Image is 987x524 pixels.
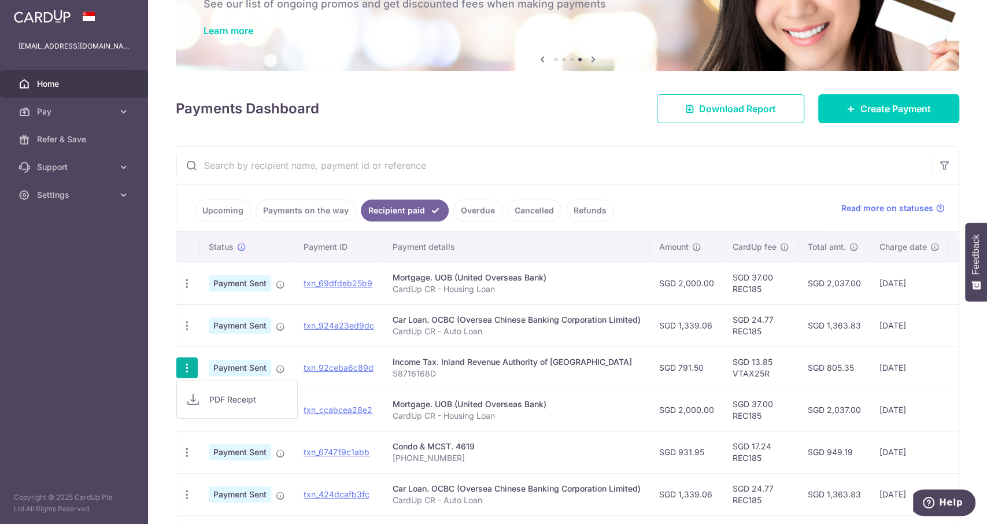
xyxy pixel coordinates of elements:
[650,346,723,389] td: SGD 791.50
[965,223,987,301] button: Feedback - Show survey
[699,102,776,116] span: Download Report
[870,473,949,515] td: [DATE]
[723,473,799,515] td: SGD 24.77 REC185
[176,98,319,119] h4: Payments Dashboard
[799,346,870,389] td: SGD 805.35
[723,262,799,304] td: SGD 37.00 REC185
[841,202,933,214] span: Read more on statuses
[723,431,799,473] td: SGD 17.24 REC185
[383,232,650,262] th: Payment details
[733,241,777,253] span: CardUp fee
[723,389,799,431] td: SGD 37.00 REC185
[393,326,641,337] p: CardUp CR - Auto Loan
[870,431,949,473] td: [DATE]
[841,202,945,214] a: Read more on statuses
[304,363,374,372] a: txn_92ceba6c89d
[659,241,689,253] span: Amount
[19,40,130,52] p: [EMAIL_ADDRESS][DOMAIN_NAME]
[209,486,271,503] span: Payment Sent
[209,444,271,460] span: Payment Sent
[650,262,723,304] td: SGD 2,000.00
[913,489,975,518] iframe: Opens a widget where you can find more information
[209,360,271,376] span: Payment Sent
[879,241,927,253] span: Charge date
[209,318,271,334] span: Payment Sent
[723,346,799,389] td: SGD 13.85 VTAX25R
[304,278,372,288] a: txn_69dfdeb25b9
[870,389,949,431] td: [DATE]
[37,106,113,117] span: Pay
[393,452,641,464] p: [PHONE_NUMBER]
[453,200,502,222] a: Overdue
[361,200,449,222] a: Recipient paid
[304,405,372,415] a: txn_ccabcea28e2
[808,241,846,253] span: Total amt.
[393,314,641,326] div: Car Loan. OCBC (Oversea Chinese Banking Corporation Limited)
[393,356,641,368] div: Income Tax. Inland Revenue Authority of [GEOGRAPHIC_DATA]
[393,495,641,506] p: CardUp CR - Auto Loan
[209,275,271,291] span: Payment Sent
[304,320,374,330] a: txn_924a23ed9dc
[37,78,113,90] span: Home
[393,398,641,410] div: Mortgage. UOB (United Overseas Bank)
[723,304,799,346] td: SGD 24.77 REC185
[209,241,234,253] span: Status
[799,389,870,431] td: SGD 2,037.00
[294,232,383,262] th: Payment ID
[393,368,641,379] p: S8716168D
[657,94,804,123] a: Download Report
[799,473,870,515] td: SGD 1,363.83
[566,200,614,222] a: Refunds
[176,147,931,184] input: Search by recipient name, payment id or reference
[393,410,641,422] p: CardUp CR - Housing Loan
[818,94,959,123] a: Create Payment
[870,262,949,304] td: [DATE]
[14,9,71,23] img: CardUp
[304,489,369,499] a: txn_424dcafb3fc
[304,447,369,457] a: txn_674719c1abb
[860,102,931,116] span: Create Payment
[799,304,870,346] td: SGD 1,363.83
[971,234,981,275] span: Feedback
[195,200,251,222] a: Upcoming
[799,431,870,473] td: SGD 949.19
[256,200,356,222] a: Payments on the way
[507,200,561,222] a: Cancelled
[204,25,253,36] a: Learn more
[870,304,949,346] td: [DATE]
[650,431,723,473] td: SGD 931.95
[650,304,723,346] td: SGD 1,339.06
[393,441,641,452] div: Condo & MCST. 4619
[393,283,641,295] p: CardUp CR - Housing Loan
[37,161,113,173] span: Support
[870,346,949,389] td: [DATE]
[393,483,641,495] div: Car Loan. OCBC (Oversea Chinese Banking Corporation Limited)
[37,134,113,145] span: Refer & Save
[393,272,641,283] div: Mortgage. UOB (United Overseas Bank)
[799,262,870,304] td: SGD 2,037.00
[37,189,113,201] span: Settings
[650,389,723,431] td: SGD 2,000.00
[650,473,723,515] td: SGD 1,339.06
